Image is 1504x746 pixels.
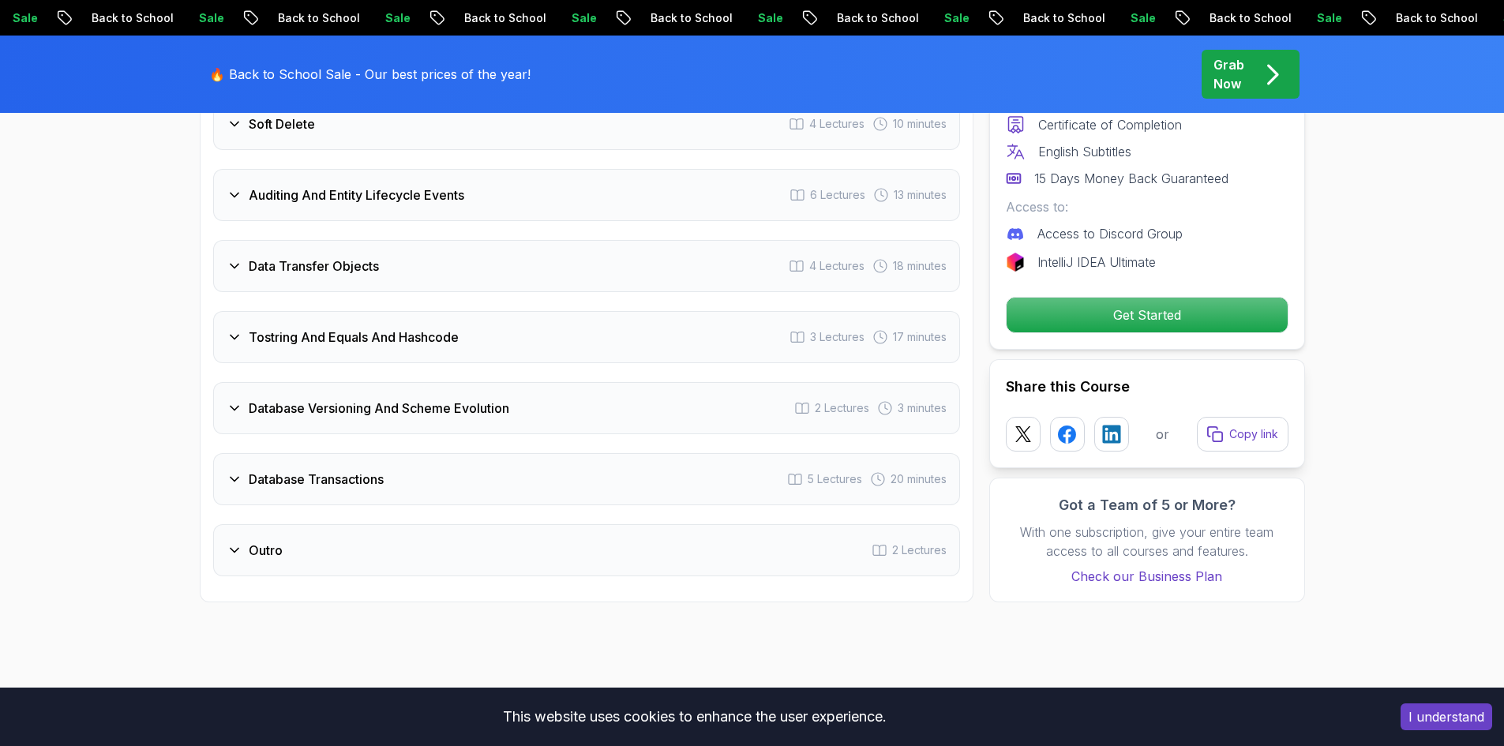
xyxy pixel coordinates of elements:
div: This website uses cookies to enhance the user experience. [12,699,1377,734]
p: Sale [716,10,767,26]
p: Back to School [422,10,530,26]
p: 15 Days Money Back Guaranteed [1034,169,1228,188]
p: Back to School [236,10,343,26]
span: 13 minutes [894,187,947,203]
h3: Database Versioning And Scheme Evolution [249,399,509,418]
h3: Tostring And Equals And Hashcode [249,328,459,347]
p: 🔥 Back to School Sale - Our best prices of the year! [209,65,531,84]
p: Sale [1089,10,1139,26]
p: Back to School [1168,10,1275,26]
p: Access to Discord Group [1037,224,1183,243]
span: 6 Lectures [810,187,865,203]
p: Certificate of Completion [1038,115,1182,134]
button: Soft Delete4 Lectures 10 minutes [213,98,960,150]
h3: Data Transfer Objects [249,257,379,276]
h3: Auditing And Entity Lifecycle Events [249,186,464,204]
p: Copy link [1229,426,1278,442]
p: Sale [902,10,953,26]
a: Check our Business Plan [1006,567,1288,586]
span: 3 Lectures [810,329,865,345]
h3: Soft Delete [249,114,315,133]
p: English Subtitles [1038,142,1131,161]
span: 5 Lectures [808,471,862,487]
button: Get Started [1006,297,1288,333]
button: Accept cookies [1401,703,1492,730]
button: Copy link [1197,417,1288,452]
h3: Database Transactions [249,470,384,489]
p: Sale [530,10,580,26]
span: 20 minutes [891,471,947,487]
span: 4 Lectures [809,258,865,274]
button: Database Versioning And Scheme Evolution2 Lectures 3 minutes [213,382,960,434]
span: 17 minutes [893,329,947,345]
p: or [1156,425,1169,444]
span: 10 minutes [893,116,947,132]
p: Sale [157,10,208,26]
p: Back to School [1354,10,1461,26]
p: With one subscription, give your entire team access to all courses and features. [1006,523,1288,560]
p: Sale [1275,10,1326,26]
h2: Share this Course [1006,376,1288,398]
span: 2 Lectures [892,542,947,558]
p: Back to School [50,10,157,26]
h3: Got a Team of 5 or More? [1006,494,1288,516]
p: Back to School [795,10,902,26]
p: Back to School [609,10,716,26]
span: 4 Lectures [809,116,865,132]
p: Grab Now [1213,55,1244,93]
h3: Outro [249,541,283,560]
p: Back to School [981,10,1089,26]
button: Database Transactions5 Lectures 20 minutes [213,453,960,505]
span: 18 minutes [893,258,947,274]
p: IntelliJ IDEA Ultimate [1037,253,1156,272]
p: Sale [343,10,394,26]
button: Tostring And Equals And Hashcode3 Lectures 17 minutes [213,311,960,363]
button: Auditing And Entity Lifecycle Events6 Lectures 13 minutes [213,169,960,221]
button: Data Transfer Objects4 Lectures 18 minutes [213,240,960,292]
button: Outro2 Lectures [213,524,960,576]
img: jetbrains logo [1006,253,1025,272]
p: Get Started [1007,298,1288,332]
p: Access to: [1006,197,1288,216]
span: 3 minutes [898,400,947,416]
span: 2 Lectures [815,400,869,416]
